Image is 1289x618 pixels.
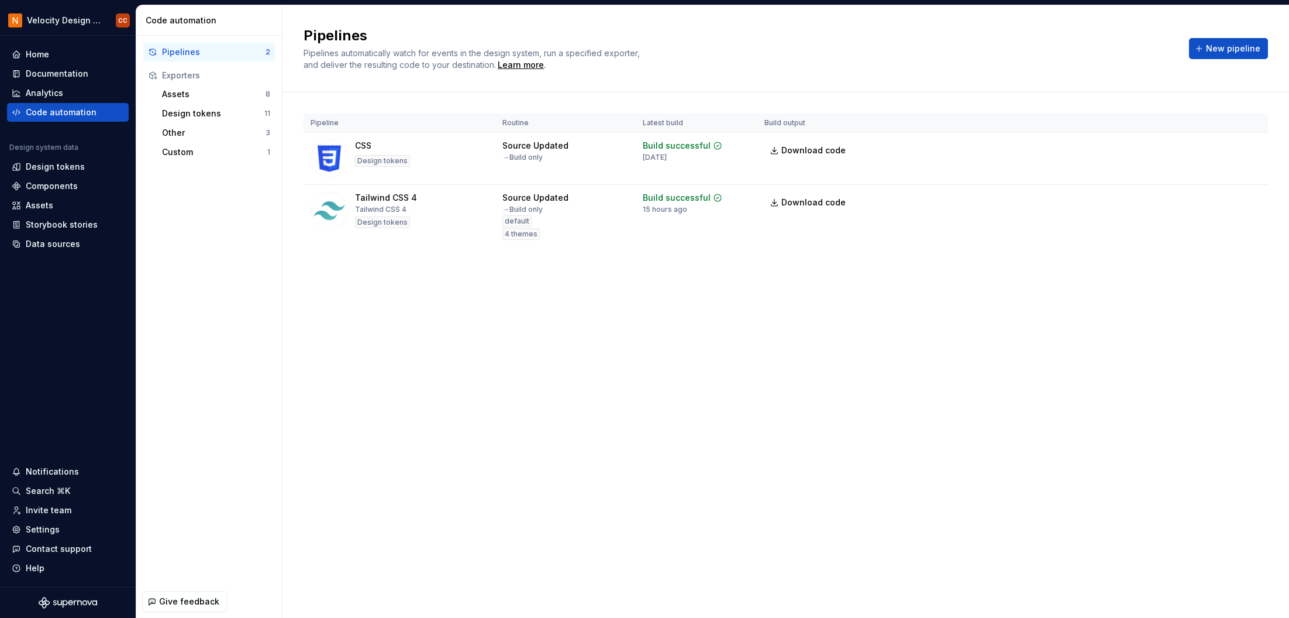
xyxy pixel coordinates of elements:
div: Exporters [162,70,270,81]
div: 15 hours ago [643,205,687,214]
div: 3 [266,128,270,138]
span: Download code [781,145,846,156]
a: Analytics [7,84,129,102]
button: Contact support [7,540,129,558]
svg: Supernova Logo [39,597,97,609]
div: Design tokens [26,161,85,173]
div: CC [118,16,127,25]
div: Search ⌘K [26,485,70,497]
div: Build successful [643,192,711,204]
button: Assets8 [157,85,275,104]
span: 4 themes [505,229,537,239]
div: default [502,215,532,227]
a: Data sources [7,235,129,253]
a: Invite team [7,501,129,520]
span: Pipelines automatically watch for events in the design system, run a specified exporter, and deli... [304,48,642,70]
div: Code automation [146,15,277,26]
div: Settings [26,524,60,535]
button: Notifications [7,462,129,481]
div: Data sources [26,238,80,250]
button: Search ⌘K [7,482,129,500]
button: Give feedback [142,591,227,612]
th: Routine [495,114,636,133]
a: Design tokens [7,157,129,176]
div: Other [162,127,266,139]
div: Design tokens [355,155,410,167]
button: Other3 [157,123,275,142]
span: Download code [781,197,846,208]
div: Documentation [26,68,88,80]
button: Custom1 [157,143,275,162]
span: . [496,61,546,70]
a: Settings [7,520,129,539]
a: Home [7,45,129,64]
div: Help [26,562,44,574]
div: 2 [266,47,270,57]
div: Code automation [26,107,96,118]
div: Analytics [26,87,63,99]
div: [DATE] [643,153,667,162]
div: CSS [355,140,371,152]
a: Storybook stories [7,215,129,234]
span: Give feedback [159,596,219,607]
div: Design system data [9,143,78,152]
th: Pipeline [304,114,495,133]
div: Notifications [26,466,79,478]
div: Invite team [26,504,71,516]
a: Documentation [7,64,129,83]
div: Pipelines [162,46,266,58]
div: Design tokens [162,108,264,119]
a: Components [7,177,129,195]
button: Pipelines2 [143,43,275,61]
div: → Build only [502,205,543,214]
div: Source Updated [502,192,568,204]
a: Assets [7,196,129,215]
div: 1 [267,147,270,157]
div: Custom [162,146,267,158]
div: Build successful [643,140,711,152]
div: Components [26,180,78,192]
th: Build output [757,114,860,133]
div: Storybook stories [26,219,98,231]
div: Design tokens [355,217,410,228]
div: 11 [264,109,270,118]
th: Latest build [636,114,757,133]
a: Download code [764,192,853,213]
button: Velocity Design System by NAVEXCC [2,8,133,33]
div: Assets [26,200,53,211]
a: Download code [764,140,853,161]
img: bb28370b-b938-4458-ba0e-c5bddf6d21d4.png [8,13,22,28]
div: Contact support [26,543,92,555]
span: New pipeline [1206,43,1260,54]
div: → Build only [502,153,543,162]
button: Help [7,559,129,578]
div: Tailwind CSS 4 [355,192,417,204]
div: Tailwind CSS 4 [355,205,406,214]
a: Learn more [498,59,544,71]
div: Home [26,49,49,60]
div: 8 [266,90,270,99]
div: Source Updated [502,140,568,152]
button: Design tokens11 [157,104,275,123]
div: Velocity Design System by NAVEX [27,15,102,26]
div: Assets [162,88,266,100]
button: New pipeline [1189,38,1268,59]
a: Code automation [7,103,129,122]
h2: Pipelines [304,26,1175,45]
